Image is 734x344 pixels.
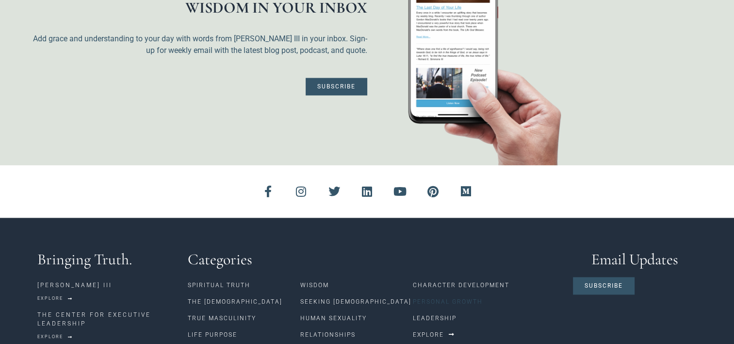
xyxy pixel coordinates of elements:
[573,252,697,267] h3: Email Updates
[37,296,63,301] span: Explore
[413,327,455,343] a: Explore
[300,277,413,343] nav: Menu
[37,335,63,339] span: Explore
[33,33,367,56] p: Add grace and understanding to your day with words from [PERSON_NAME] III in your inbox. Sign-up ...
[413,293,563,310] a: Personal Growth
[300,293,413,310] a: Seeking [DEMOGRAPHIC_DATA]
[37,252,179,267] h3: Bringing Truth.
[188,277,300,293] a: Spiritual Truth
[300,310,413,327] a: Human Sexuality
[188,293,300,310] a: The [DEMOGRAPHIC_DATA]
[188,277,300,343] nav: Menu
[413,310,563,327] a: Leadership
[413,277,563,327] nav: Menu
[585,283,623,289] span: Subscribe
[188,252,563,267] h3: Categories
[300,327,413,343] a: Relationships
[317,84,356,89] span: Subscribe
[413,277,563,293] a: Character Development
[573,277,635,294] a: Subscribe
[188,310,300,327] a: True Masculinity
[306,78,367,95] a: Subscribe
[413,332,444,338] span: Explore
[37,310,179,328] p: THE CENTER FOR EXECUTIVE LEADERSHIP
[37,281,179,290] p: [PERSON_NAME] III
[37,293,73,304] a: Explore
[188,327,300,343] a: Life Purpose
[300,277,413,293] a: Wisdom
[37,331,73,343] a: Explore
